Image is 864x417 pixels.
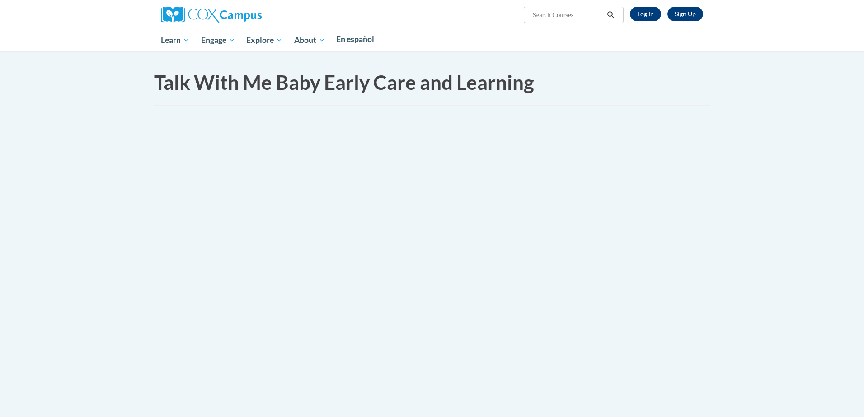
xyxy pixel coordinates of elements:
span: En español [336,34,374,44]
a: About [288,30,331,51]
a: Explore [240,30,288,51]
a: Cox Campus [161,10,262,18]
span: Explore [246,35,282,46]
span: About [294,35,325,46]
span: Talk With Me Baby Early Care and Learning [154,70,534,94]
a: En español [331,30,380,49]
a: Engage [195,30,241,51]
span: Engage [201,35,235,46]
a: Learn [155,30,195,51]
input: Search Courses [532,9,604,20]
a: Register [667,7,703,21]
span: Learn [161,35,189,46]
div: Main menu [147,30,717,51]
i:  [607,12,615,19]
a: Log In [630,7,661,21]
img: Cox Campus [161,7,262,23]
button: Search [604,9,618,20]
